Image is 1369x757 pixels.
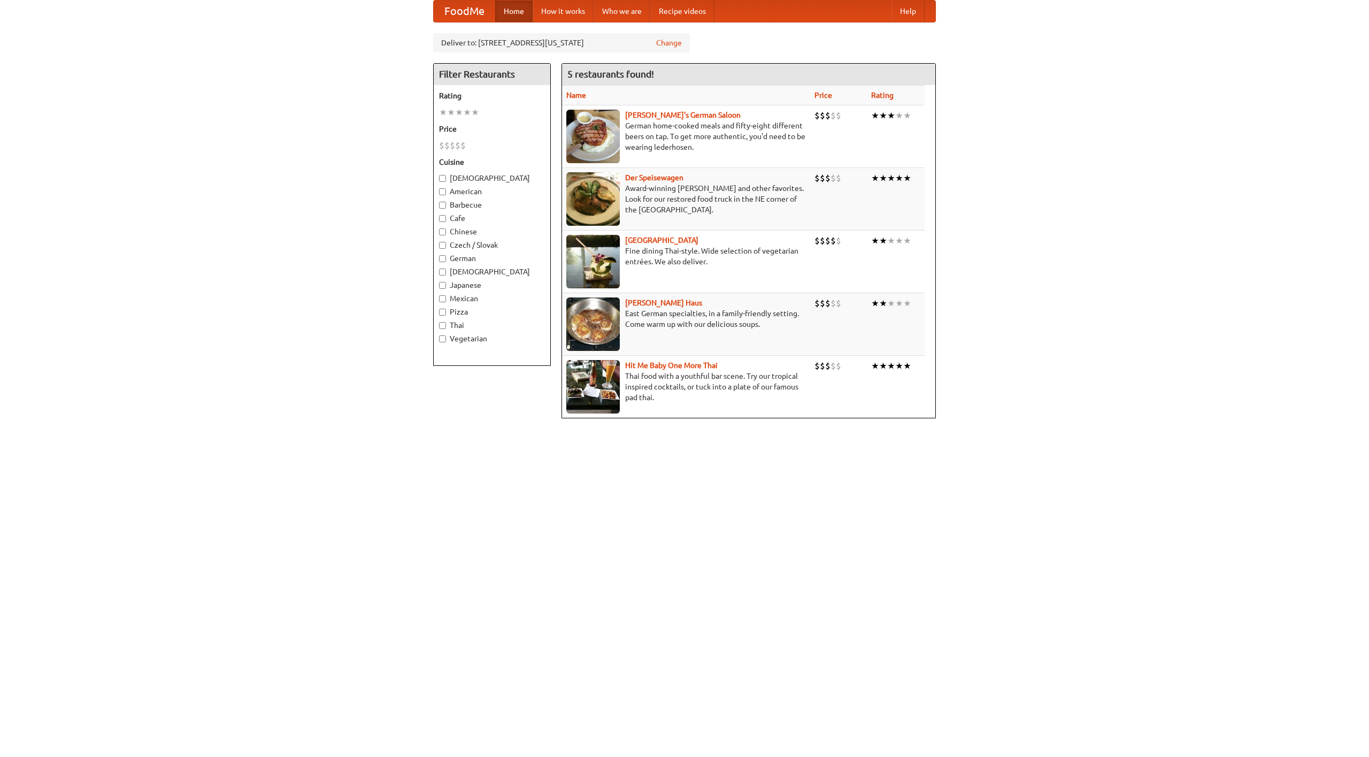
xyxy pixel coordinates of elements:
li: $ [814,297,820,309]
label: American [439,186,545,197]
label: [DEMOGRAPHIC_DATA] [439,173,545,183]
li: ★ [447,106,455,118]
li: $ [814,235,820,247]
li: ★ [895,172,903,184]
p: Thai food with a youthful bar scene. Try our tropical inspired cocktails, or tuck into a plate of... [566,371,806,403]
a: Home [495,1,533,22]
a: Help [891,1,925,22]
li: $ [814,110,820,121]
label: Czech / Slovak [439,240,545,250]
li: ★ [887,235,895,247]
label: Thai [439,320,545,331]
li: $ [836,110,841,121]
input: [DEMOGRAPHIC_DATA] [439,269,446,276]
li: $ [444,140,450,151]
input: Japanese [439,282,446,289]
li: ★ [895,297,903,309]
a: Recipe videos [650,1,714,22]
li: ★ [879,172,887,184]
label: Japanese [439,280,545,290]
img: kohlhaus.jpg [566,297,620,351]
li: $ [820,297,825,309]
li: ★ [895,235,903,247]
label: Pizza [439,307,545,317]
a: Name [566,91,586,100]
p: German home-cooked meals and fifty-eight different beers on tap. To get more authentic, you'd nee... [566,120,806,152]
input: Barbecue [439,202,446,209]
li: $ [825,110,830,121]
li: ★ [439,106,447,118]
li: ★ [879,297,887,309]
li: ★ [871,172,879,184]
ng-pluralize: 5 restaurants found! [567,69,654,79]
input: American [439,188,446,195]
li: ★ [871,297,879,309]
li: ★ [455,106,463,118]
li: ★ [471,106,479,118]
li: ★ [895,360,903,372]
li: ★ [879,235,887,247]
b: [GEOGRAPHIC_DATA] [625,236,698,244]
input: German [439,255,446,262]
a: Hit Me Baby One More Thai [625,361,718,370]
a: Rating [871,91,894,100]
li: ★ [895,110,903,121]
li: $ [460,140,466,151]
a: Price [814,91,832,100]
li: $ [450,140,455,151]
label: [DEMOGRAPHIC_DATA] [439,266,545,277]
input: Cafe [439,215,446,222]
li: ★ [903,172,911,184]
input: Thai [439,322,446,329]
h5: Cuisine [439,157,545,167]
li: $ [814,172,820,184]
a: Der Speisewagen [625,173,683,182]
li: $ [825,360,830,372]
p: Fine dining Thai-style. Wide selection of vegetarian entrées. We also deliver. [566,246,806,267]
li: $ [825,297,830,309]
div: Deliver to: [STREET_ADDRESS][US_STATE] [433,33,690,52]
li: ★ [871,235,879,247]
li: $ [439,140,444,151]
li: $ [825,172,830,184]
a: Change [656,37,682,48]
li: ★ [903,235,911,247]
h5: Rating [439,90,545,101]
input: Pizza [439,309,446,316]
li: $ [830,297,836,309]
li: $ [820,172,825,184]
li: $ [830,172,836,184]
li: $ [830,360,836,372]
h4: Filter Restaurants [434,64,550,85]
a: [PERSON_NAME]'s German Saloon [625,111,741,119]
a: FoodMe [434,1,495,22]
li: $ [814,360,820,372]
p: Award-winning [PERSON_NAME] and other favorites. Look for our restored food truck in the NE corne... [566,183,806,215]
h5: Price [439,124,545,134]
li: $ [830,110,836,121]
li: ★ [871,110,879,121]
input: Czech / Slovak [439,242,446,249]
a: [PERSON_NAME] Haus [625,299,702,307]
li: ★ [871,360,879,372]
a: Who we are [594,1,650,22]
input: Chinese [439,228,446,235]
a: How it works [533,1,594,22]
img: speisewagen.jpg [566,172,620,226]
li: ★ [879,360,887,372]
li: $ [836,297,841,309]
li: ★ [887,172,895,184]
li: ★ [887,360,895,372]
label: German [439,253,545,264]
li: $ [820,110,825,121]
li: ★ [887,110,895,121]
li: $ [820,235,825,247]
label: Mexican [439,293,545,304]
img: satay.jpg [566,235,620,288]
li: ★ [879,110,887,121]
label: Cafe [439,213,545,224]
p: East German specialties, in a family-friendly setting. Come warm up with our delicious soups. [566,308,806,330]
